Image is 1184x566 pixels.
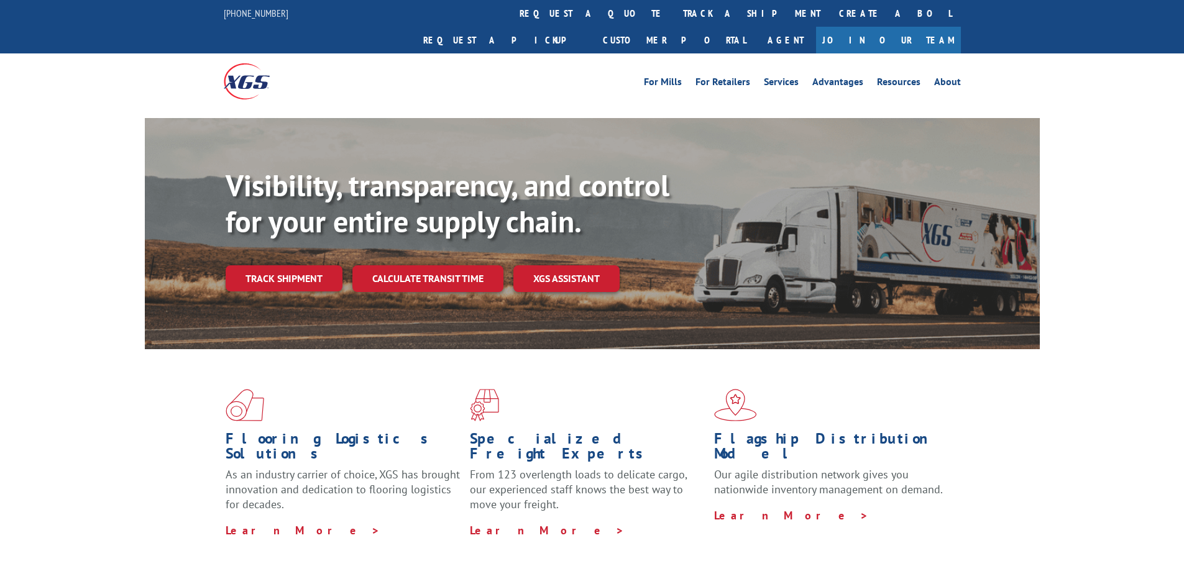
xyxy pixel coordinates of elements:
a: Resources [877,77,920,91]
a: [PHONE_NUMBER] [224,7,288,19]
a: Learn More > [714,508,869,523]
b: Visibility, transparency, and control for your entire supply chain. [226,166,669,240]
a: For Retailers [695,77,750,91]
a: Customer Portal [594,27,755,53]
a: For Mills [644,77,682,91]
a: Services [764,77,799,91]
a: Request a pickup [414,27,594,53]
h1: Flooring Logistics Solutions [226,431,461,467]
span: As an industry carrier of choice, XGS has brought innovation and dedication to flooring logistics... [226,467,460,511]
a: Track shipment [226,265,342,291]
a: About [934,77,961,91]
h1: Flagship Distribution Model [714,431,949,467]
a: Calculate transit time [352,265,503,292]
a: Advantages [812,77,863,91]
h1: Specialized Freight Experts [470,431,705,467]
a: Join Our Team [816,27,961,53]
span: Our agile distribution network gives you nationwide inventory management on demand. [714,467,943,496]
a: Agent [755,27,816,53]
a: Learn More > [470,523,625,537]
img: xgs-icon-flagship-distribution-model-red [714,389,757,421]
a: XGS ASSISTANT [513,265,620,292]
img: xgs-icon-total-supply-chain-intelligence-red [226,389,264,421]
a: Learn More > [226,523,380,537]
img: xgs-icon-focused-on-flooring-red [470,389,499,421]
p: From 123 overlength loads to delicate cargo, our experienced staff knows the best way to move you... [470,467,705,523]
